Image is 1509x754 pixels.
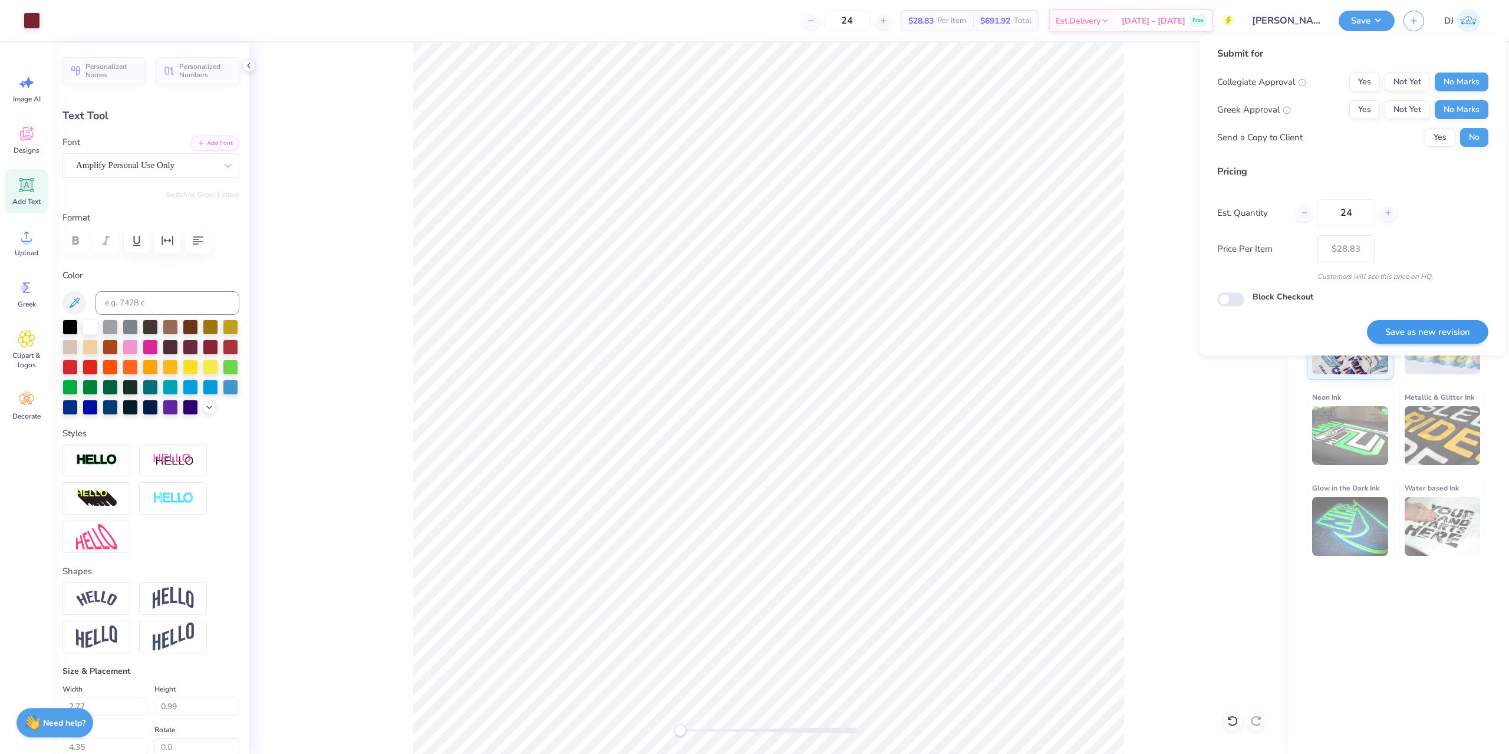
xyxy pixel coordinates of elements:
[1425,128,1455,147] button: Yes
[153,587,194,610] img: Arch
[62,565,92,578] label: Shapes
[62,108,239,124] div: Text Tool
[62,211,239,225] label: Format
[1312,497,1388,556] img: Glow in the Dark Ink
[1349,100,1380,119] button: Yes
[12,411,41,421] span: Decorate
[1444,14,1454,28] span: DJ
[154,723,175,737] label: Rotate
[12,197,41,206] span: Add Text
[153,453,194,467] img: Shadow
[1253,291,1313,303] label: Block Checkout
[62,665,239,677] div: Size & Placement
[18,299,36,309] span: Greek
[179,62,232,79] span: Personalized Numbers
[1217,47,1488,61] div: Submit for
[1192,17,1204,25] span: Free
[1367,320,1488,344] button: Save as new revision
[1457,9,1480,32] img: Danyl Jon Ferrer
[1339,11,1395,31] button: Save
[1435,100,1488,119] button: No Marks
[1349,73,1380,91] button: Yes
[1217,271,1488,282] div: Customers will see this price on HQ.
[1405,482,1459,494] span: Water based Ink
[1439,9,1485,32] a: DJ
[1405,406,1481,465] img: Metallic & Glitter Ink
[62,269,239,282] label: Color
[1312,406,1388,465] img: Neon Ink
[154,682,176,696] label: Height
[7,351,46,370] span: Clipart & logos
[166,190,239,199] button: Switch to Greek Letters
[153,623,194,651] img: Rise
[156,57,239,84] button: Personalized Numbers
[1217,206,1287,220] label: Est. Quantity
[1385,100,1430,119] button: Not Yet
[1405,497,1481,556] img: Water based Ink
[1122,15,1185,27] span: [DATE] - [DATE]
[95,291,239,315] input: e.g. 7428 c
[62,682,83,696] label: Width
[76,453,117,467] img: Stroke
[1435,73,1488,91] button: No Marks
[1312,482,1379,494] span: Glow in the Dark Ink
[1217,164,1488,179] div: Pricing
[1460,128,1488,147] button: No
[980,15,1010,27] span: $691.92
[1385,73,1430,91] button: Not Yet
[908,15,934,27] span: $28.83
[191,136,239,151] button: Add Font
[15,248,38,258] span: Upload
[1312,391,1341,403] span: Neon Ink
[674,725,686,736] div: Accessibility label
[76,524,117,549] img: Free Distort
[1405,391,1474,403] span: Metallic & Glitter Ink
[76,591,117,607] img: Arc
[76,489,117,508] img: 3D Illusion
[62,427,87,440] label: Styles
[76,625,117,648] img: Flag
[43,717,85,729] strong: Need help?
[62,136,80,149] label: Font
[1317,199,1375,226] input: – –
[62,57,146,84] button: Personalized Names
[1217,242,1309,256] label: Price Per Item
[13,94,41,104] span: Image AI
[85,62,139,79] span: Personalized Names
[937,15,966,27] span: Per Item
[1217,103,1291,117] div: Greek Approval
[1056,15,1101,27] span: Est. Delivery
[1243,9,1330,32] input: Untitled Design
[1014,15,1032,27] span: Total
[153,492,194,505] img: Negative Space
[824,10,870,31] input: – –
[1217,75,1306,89] div: Collegiate Approval
[1217,131,1303,144] div: Send a Copy to Client
[14,146,39,155] span: Designs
